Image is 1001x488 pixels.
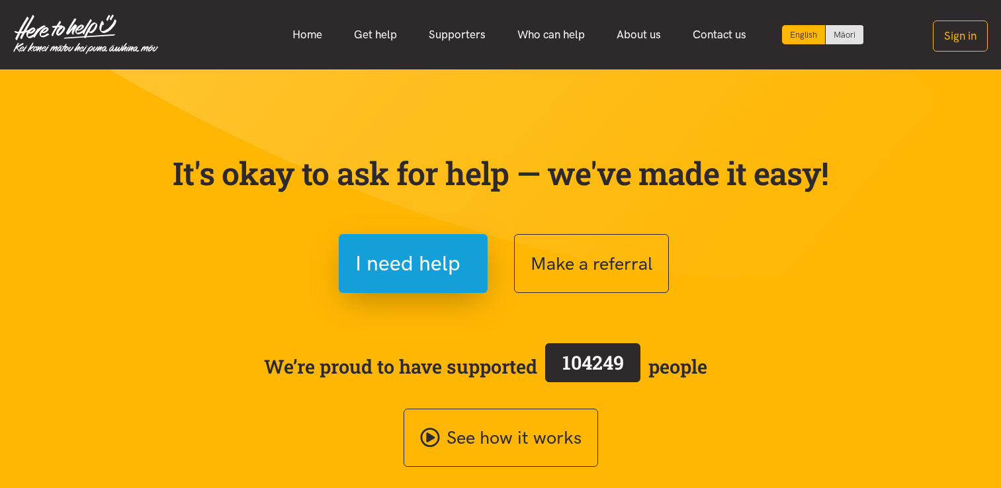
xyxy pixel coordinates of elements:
[355,247,460,280] span: I need help
[264,341,707,392] span: We’re proud to have supported people
[501,20,601,49] a: Who can help
[782,25,826,44] div: Current language
[514,234,669,293] button: Make a referral
[170,154,832,192] p: It's okay to ask for help — we've made it easy!
[782,25,864,44] div: Language toggle
[339,234,488,293] button: I need help
[13,15,158,54] img: Home
[338,20,413,49] a: Get help
[404,409,598,468] a: See how it works
[413,20,501,49] a: Supporters
[277,20,338,49] a: Home
[562,350,624,375] span: 104249
[537,341,648,392] a: 104249
[933,20,988,52] button: Sign in
[677,20,762,49] a: Contact us
[826,25,863,44] a: Switch to Te Reo Māori
[601,20,677,49] a: About us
